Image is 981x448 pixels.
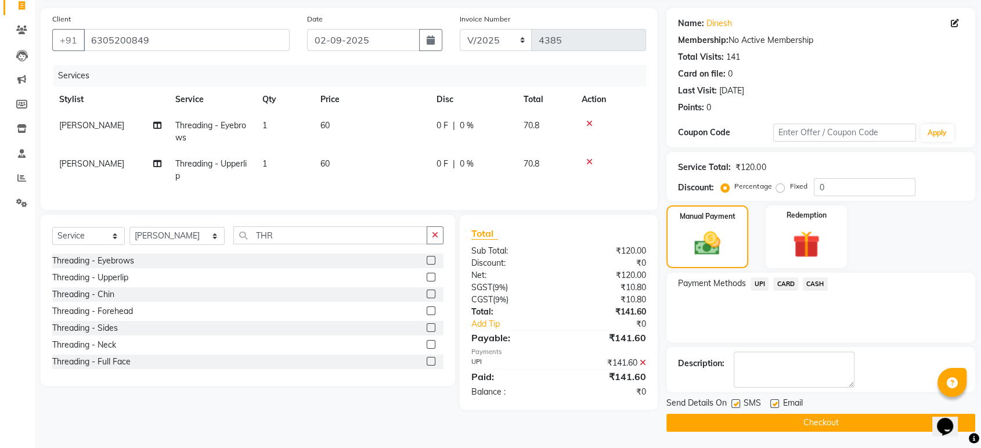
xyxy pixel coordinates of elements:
[524,120,539,131] span: 70.8
[53,65,655,86] div: Services
[460,158,474,170] span: 0 %
[471,282,492,292] span: SGST
[524,158,539,169] span: 70.8
[52,255,134,267] div: Threading - Eyebrows
[463,370,559,384] div: Paid:
[463,281,559,294] div: ( )
[680,211,735,222] label: Manual Payment
[678,127,773,139] div: Coupon Code
[463,306,559,318] div: Total:
[52,14,71,24] label: Client
[678,102,704,114] div: Points:
[495,283,506,292] span: 9%
[262,120,267,131] span: 1
[678,182,714,194] div: Discount:
[559,331,655,345] div: ₹141.60
[789,181,807,192] label: Fixed
[719,85,744,97] div: [DATE]
[52,356,131,368] div: Threading - Full Face
[517,86,575,113] th: Total
[678,34,964,46] div: No Active Membership
[463,386,559,398] div: Balance :
[59,120,124,131] span: [PERSON_NAME]
[744,397,761,411] span: SMS
[773,277,798,291] span: CARD
[460,14,510,24] label: Invoice Number
[453,120,455,132] span: |
[52,322,118,334] div: Threading - Sides
[52,339,116,351] div: Threading - Neck
[52,86,168,113] th: Stylist
[782,397,802,411] span: Email
[678,51,724,63] div: Total Visits:
[559,370,655,384] div: ₹141.60
[463,245,559,257] div: Sub Total:
[666,414,975,432] button: Checkout
[463,318,575,330] a: Add Tip
[666,397,727,411] span: Send Details On
[559,269,655,281] div: ₹120.00
[921,124,954,142] button: Apply
[559,294,655,306] div: ₹10.80
[678,34,728,46] div: Membership:
[495,295,506,304] span: 9%
[52,305,133,317] div: Threading - Forehead
[175,120,246,143] span: Threading - Eyebrows
[734,181,771,192] label: Percentage
[168,86,255,113] th: Service
[773,124,916,142] input: Enter Offer / Coupon Code
[233,226,427,244] input: Search or Scan
[728,68,733,80] div: 0
[678,17,704,30] div: Name:
[726,51,740,63] div: 141
[52,272,128,284] div: Threading - Upperlip
[678,357,724,370] div: Description:
[559,386,655,398] div: ₹0
[52,288,114,301] div: Threading - Chin
[313,86,430,113] th: Price
[575,86,646,113] th: Action
[471,347,646,357] div: Payments
[686,229,728,258] img: _cash.svg
[430,86,517,113] th: Disc
[471,227,498,240] span: Total
[678,277,746,290] span: Payment Methods
[471,294,493,305] span: CGST
[320,158,330,169] span: 60
[559,245,655,257] div: ₹120.00
[463,331,559,345] div: Payable:
[559,281,655,294] div: ₹10.80
[706,102,711,114] div: 0
[786,210,826,221] label: Redemption
[463,357,559,369] div: UPI
[463,294,559,306] div: ( )
[706,17,732,30] a: Dinesh
[453,158,455,170] span: |
[84,29,290,51] input: Search by Name/Mobile/Email/Code
[559,357,655,369] div: ₹141.60
[678,68,726,80] div: Card on file:
[803,277,828,291] span: CASH
[678,161,731,174] div: Service Total:
[575,318,655,330] div: ₹0
[735,161,766,174] div: ₹120.00
[932,402,969,436] iframe: chat widget
[751,277,769,291] span: UPI
[307,14,323,24] label: Date
[255,86,313,113] th: Qty
[463,269,559,281] div: Net:
[437,120,448,132] span: 0 F
[59,158,124,169] span: [PERSON_NAME]
[320,120,330,131] span: 60
[678,85,717,97] div: Last Visit:
[437,158,448,170] span: 0 F
[262,158,267,169] span: 1
[559,257,655,269] div: ₹0
[175,158,247,181] span: Threading - Upperlip
[463,257,559,269] div: Discount:
[784,227,828,261] img: _gift.svg
[52,29,85,51] button: +91
[559,306,655,318] div: ₹141.60
[460,120,474,132] span: 0 %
